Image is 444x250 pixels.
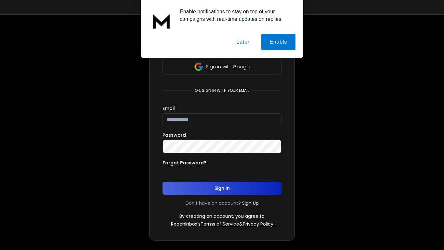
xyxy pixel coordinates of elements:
a: Terms of Service [201,221,239,227]
div: Enable notifications to stay on top of your campaigns with real-time updates on replies. [175,8,295,23]
button: Sign In [163,182,281,195]
label: Email [163,106,175,111]
p: By creating an account, you agree to [179,213,265,219]
a: Privacy Policy [243,221,273,227]
p: Forgot Password? [163,160,206,166]
label: Password [163,133,186,137]
button: Enable [261,34,295,50]
img: notification icon [149,8,175,34]
p: or, sign in with your email [192,88,252,93]
p: ReachInbox's & [171,221,273,227]
p: Don't have an account? [186,200,241,206]
p: Sign in with Google [206,63,250,70]
a: Sign Up [242,200,259,206]
button: Later [228,34,257,50]
button: Sign in with Google [163,59,281,75]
